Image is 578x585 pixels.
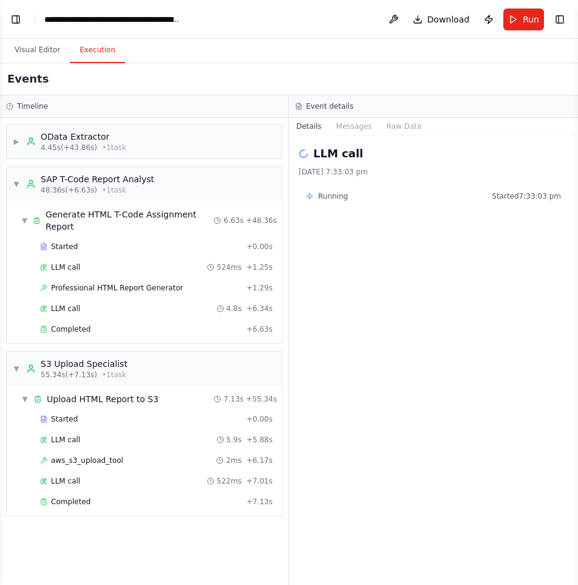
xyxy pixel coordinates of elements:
span: + 6.34s [246,304,273,313]
span: ▶ [13,137,20,146]
h2: Events [7,70,49,87]
button: Details [289,118,329,135]
span: + 0.00s [246,414,273,424]
button: Visual Editor [5,38,70,63]
span: Download [427,13,470,26]
span: Completed [51,497,90,507]
h2: LLM call [313,145,363,162]
span: 522ms [217,476,242,486]
span: 48.36s (+6.63s) [41,185,97,195]
nav: breadcrumb [44,13,181,26]
span: + 6.17s [246,456,273,465]
button: Show right sidebar [551,11,568,28]
span: Running [318,191,348,201]
span: 4.8s [226,304,242,313]
span: Started [51,414,78,424]
h3: Timeline [17,101,48,111]
span: + 5.88s [246,435,273,445]
span: ▼ [21,394,29,404]
button: Run [503,9,544,30]
span: + 55.34s [246,394,277,404]
span: Generate HTML T-Code Assignment Report [46,208,214,233]
button: Execution [70,38,125,63]
span: 6.63s [223,216,243,225]
span: + 6.63s [246,324,273,334]
span: Started [51,242,78,251]
span: + 0.00s [246,242,273,251]
span: 524ms [217,262,242,272]
div: OData Extractor [41,131,126,143]
span: aws_s3_upload_tool [51,456,123,465]
span: + 1.29s [246,283,273,293]
span: Completed [51,324,90,334]
span: Run [523,13,539,26]
span: Started 7:33:03 pm [492,191,561,201]
span: • 1 task [102,143,126,152]
span: • 1 task [102,185,126,195]
div: S3 Upload Specialist [41,358,127,370]
span: 7.13s [223,394,243,404]
span: 55.34s (+7.13s) [41,370,97,380]
button: Raw Data [379,118,429,135]
span: ▼ [21,216,28,225]
span: LLM call [51,435,80,445]
span: Upload HTML Report to S3 [47,393,158,405]
span: ▼ [13,179,20,189]
button: Show left sidebar [7,11,24,28]
button: Download [408,9,475,30]
h3: Event details [306,101,353,111]
span: 5.9s [226,435,242,445]
button: Messages [329,118,379,135]
span: ▼ [13,364,20,374]
span: Professional HTML Report Generator [51,283,183,293]
span: • 1 task [102,370,126,380]
span: + 7.13s [246,497,273,507]
span: LLM call [51,304,80,313]
div: [DATE] 7:33:03 pm [299,167,568,177]
span: + 48.36s [246,216,277,225]
span: 2ms [226,456,242,465]
span: LLM call [51,476,80,486]
span: LLM call [51,262,80,272]
span: + 7.01s [246,476,273,486]
div: SAP T-Code Report Analyst [41,173,154,185]
span: + 1.25s [246,262,273,272]
span: 4.45s (+43.86s) [41,143,97,152]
